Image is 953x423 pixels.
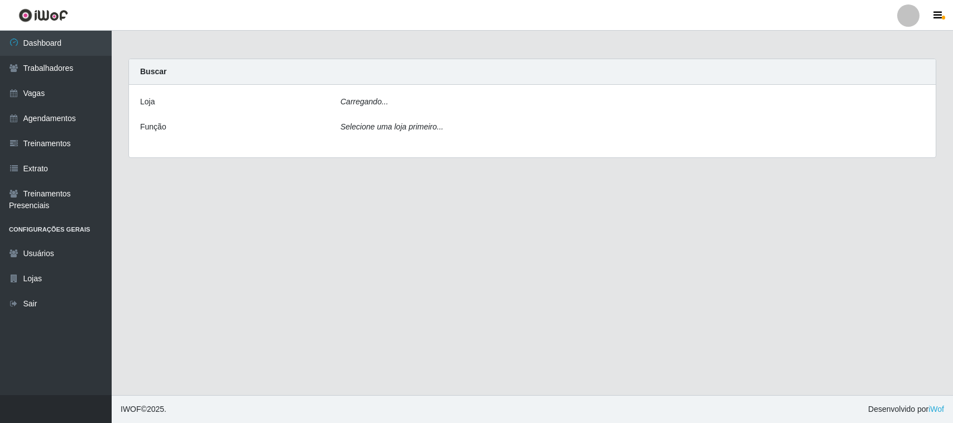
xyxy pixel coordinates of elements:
label: Loja [140,96,155,108]
img: CoreUI Logo [18,8,68,22]
i: Selecione uma loja primeiro... [341,122,443,131]
label: Função [140,121,166,133]
i: Carregando... [341,97,389,106]
span: © 2025 . [121,403,166,415]
strong: Buscar [140,67,166,76]
a: iWof [928,405,944,414]
span: Desenvolvido por [868,403,944,415]
span: IWOF [121,405,141,414]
